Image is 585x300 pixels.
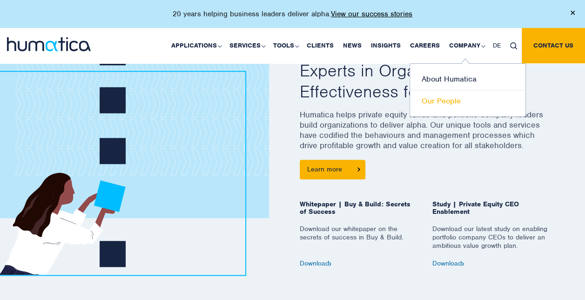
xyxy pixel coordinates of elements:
span: Study | Private Equity CEO Enablement [432,200,551,225]
a: Contact us [522,28,585,63]
a: Our People [410,90,525,112]
a: Applications [167,28,225,63]
a: About Humatica [410,68,525,90]
p: 20 years helping business leaders deliver alpha. [173,9,412,19]
a: News [338,28,366,63]
a: Learn more [300,160,365,179]
a: DE [488,28,505,63]
a: Company [444,28,488,63]
a: Careers [405,28,444,63]
a: Tools [269,28,302,63]
img: arrow2 [462,262,464,266]
a: Download [300,259,332,267]
p: Download our latest study on enabling portfolio company CEOs to deliver an ambitious value growth... [432,225,551,259]
a: Insights [366,28,405,63]
img: arrow2 [329,262,332,266]
a: Clients [302,28,338,63]
a: Services [225,28,269,63]
span: DE [493,41,501,49]
a: Download [432,259,464,267]
p: Download our whitepaper on the secrets of success in Buy & Build. [300,225,418,259]
p: Humatica helps private equity funds and portfolio company leaders build organizations to deliver ... [300,109,551,160]
a: View our success stories [331,9,412,19]
span: Whitepaper | Buy & Build: Secrets of Success [300,200,418,225]
h2: Experts in Organizational Effectiveness for [300,60,551,102]
img: logo [7,37,91,51]
img: arrowicon [357,167,360,171]
img: search_icon [510,42,517,49]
